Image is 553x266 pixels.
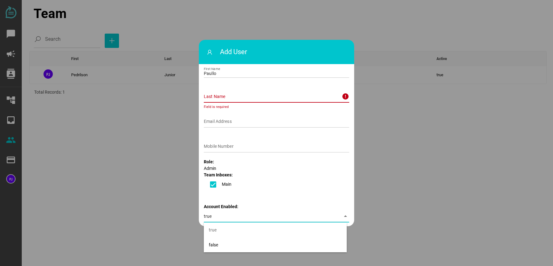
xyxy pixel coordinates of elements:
[204,105,349,109] div: Field is required
[342,212,349,220] i: arrow_drop_down
[204,172,233,177] strong: Team Inboxes:
[204,213,212,219] span: true
[204,166,216,171] span: Admin
[209,227,342,233] div: true
[222,182,231,187] label: Main
[209,242,342,248] div: false
[204,90,340,103] input: Last Name
[342,93,349,100] i: error
[206,44,354,60] h3: Add User
[204,159,214,164] strong: Role:
[204,65,349,78] input: First Name
[204,115,349,128] input: Email Address
[204,140,349,152] input: Mobile Number
[204,204,238,209] strong: Account Enabled:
